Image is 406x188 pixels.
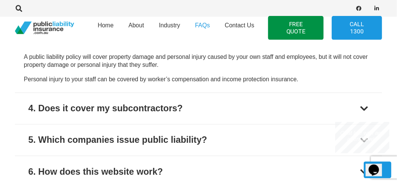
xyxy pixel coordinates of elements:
[163,23,184,29] span: Industry
[24,77,382,85] p: Personal injury to your staff can be covered by worker’s compensation and income protection insur...
[380,3,391,14] a: LinkedIn
[124,15,155,42] a: About
[92,15,124,42] a: Home
[15,95,391,127] button: 4. Does it cover my subcontractors?
[372,165,400,182] a: Back to top
[222,15,268,42] a: Contact Us
[100,23,116,29] span: Home
[200,23,215,29] span: FAQs
[131,23,147,29] span: About
[192,15,222,42] a: FAQs
[24,54,382,71] p: A public liability policy will cover property damage and personal injury caused by your own staff...
[155,15,192,42] a: Industry
[29,169,166,182] div: 6. How does this website work?
[15,22,76,35] a: pli_logotransparent
[230,23,260,29] span: Contact Us
[362,3,372,14] a: Facebook
[29,104,187,118] div: 4. Does it cover my subcontractors?
[29,136,212,150] div: 5. Which companies issue public liability?
[339,16,391,41] a: Call 1300
[274,16,331,41] a: FREE QUOTE
[15,127,391,159] button: 5. Which companies issue public liability?
[12,5,27,12] a: Search
[374,158,398,180] iframe: chat widget
[343,125,398,157] iframe: chat widget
